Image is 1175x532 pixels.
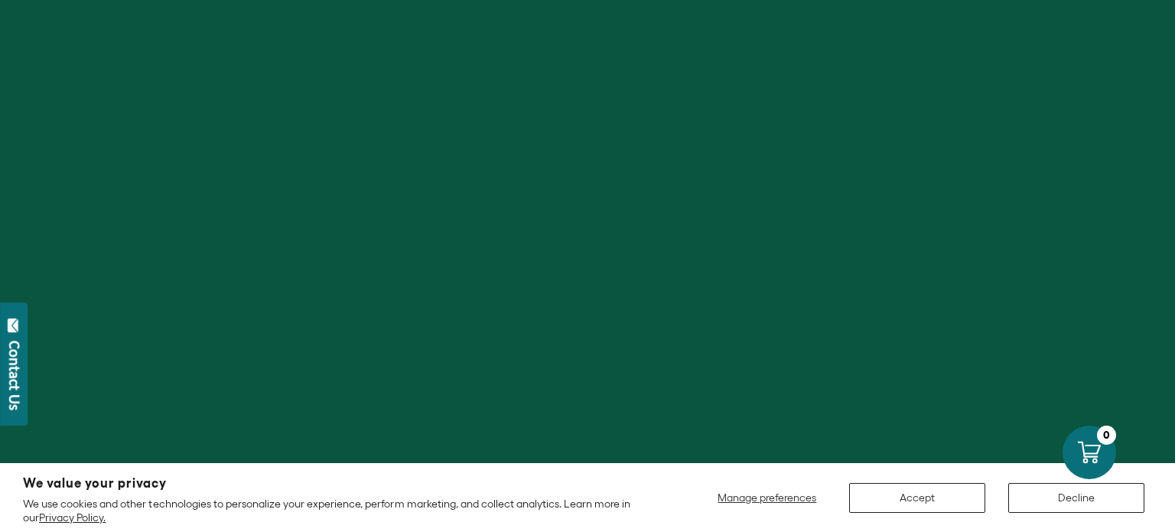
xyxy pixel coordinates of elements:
p: We use cookies and other technologies to personalize your experience, perform marketing, and coll... [23,497,652,524]
div: Contact Us [7,341,22,410]
span: Manage preferences [718,491,816,504]
div: 0 [1097,426,1116,445]
a: Privacy Policy. [39,511,106,524]
h2: We value your privacy [23,477,652,490]
button: Decline [1008,483,1144,513]
button: Manage preferences [708,483,826,513]
button: Accept [849,483,985,513]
